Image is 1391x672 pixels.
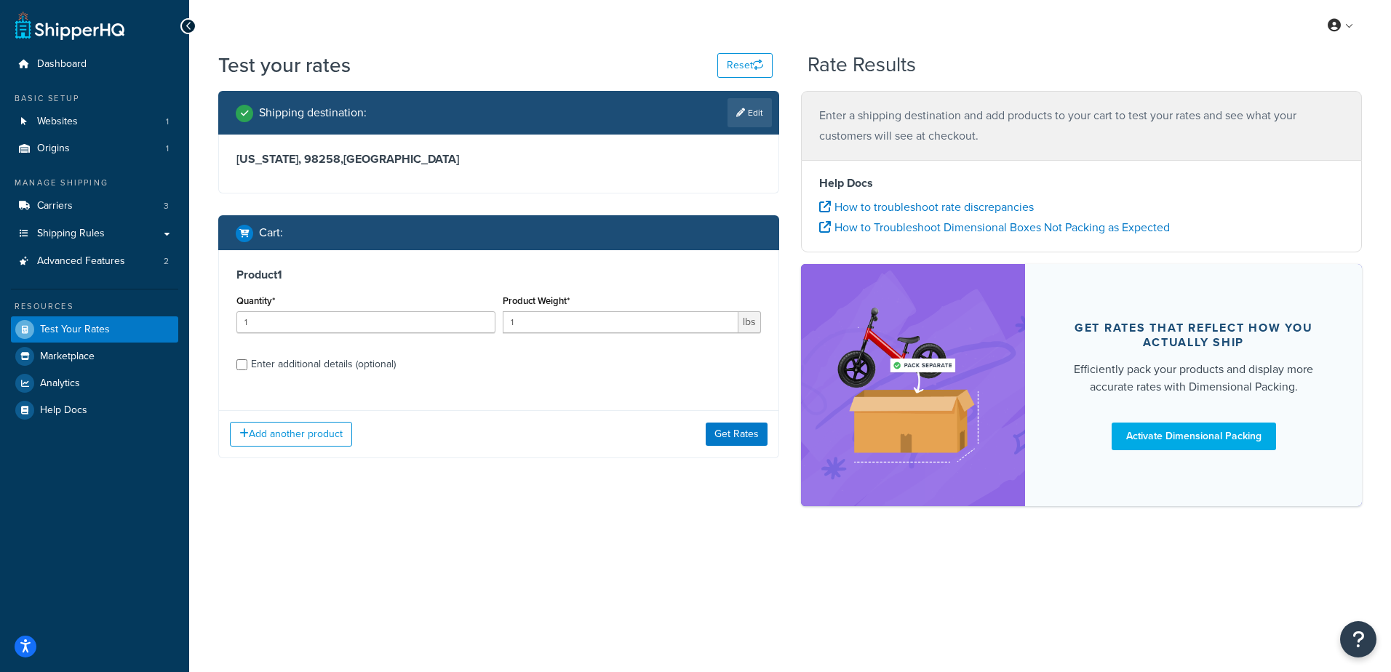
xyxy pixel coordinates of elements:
[236,295,275,306] label: Quantity*
[1340,621,1376,657] button: Open Resource Center
[166,116,169,128] span: 1
[11,343,178,369] a: Marketplace
[819,199,1034,215] a: How to troubleshoot rate discrepancies
[37,143,70,155] span: Origins
[11,220,178,247] a: Shipping Rules
[236,311,495,333] input: 0
[819,105,1344,146] p: Enter a shipping destination and add products to your cart to test your rates and see what your c...
[11,92,178,105] div: Basic Setup
[823,286,1003,484] img: feature-image-dim-d40ad3071a2b3c8e08177464837368e35600d3c5e73b18a22c1e4bb210dc32ac.png
[236,268,761,282] h3: Product 1
[706,423,768,446] button: Get Rates
[11,248,178,275] a: Advanced Features2
[230,422,352,447] button: Add another product
[819,219,1170,236] a: How to Troubleshoot Dimensional Boxes Not Packing as Expected
[503,311,739,333] input: 0.00
[1112,423,1276,450] a: Activate Dimensional Packing
[503,295,570,306] label: Product Weight*
[819,175,1344,192] h4: Help Docs
[738,311,761,333] span: lbs
[259,226,283,239] h2: Cart :
[11,135,178,162] li: Origins
[11,135,178,162] a: Origins1
[40,351,95,363] span: Marketplace
[236,152,761,167] h3: [US_STATE], 98258 , [GEOGRAPHIC_DATA]
[11,248,178,275] li: Advanced Features
[11,51,178,78] a: Dashboard
[11,193,178,220] a: Carriers3
[11,108,178,135] a: Websites1
[728,98,772,127] a: Edit
[37,228,105,240] span: Shipping Rules
[40,377,80,390] span: Analytics
[236,359,247,370] input: Enter additional details (optional)
[40,404,87,417] span: Help Docs
[37,116,78,128] span: Websites
[11,300,178,313] div: Resources
[808,54,916,76] h2: Rate Results
[37,58,87,71] span: Dashboard
[11,370,178,396] a: Analytics
[259,106,367,119] h2: Shipping destination :
[1060,321,1327,350] div: Get rates that reflect how you actually ship
[251,354,396,375] div: Enter additional details (optional)
[11,316,178,343] a: Test Your Rates
[11,177,178,189] div: Manage Shipping
[11,397,178,423] a: Help Docs
[37,255,125,268] span: Advanced Features
[40,324,110,336] span: Test Your Rates
[1060,361,1327,396] div: Efficiently pack your products and display more accurate rates with Dimensional Packing.
[717,53,773,78] button: Reset
[37,200,73,212] span: Carriers
[218,51,351,79] h1: Test your rates
[164,255,169,268] span: 2
[166,143,169,155] span: 1
[11,108,178,135] li: Websites
[164,200,169,212] span: 3
[11,193,178,220] li: Carriers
